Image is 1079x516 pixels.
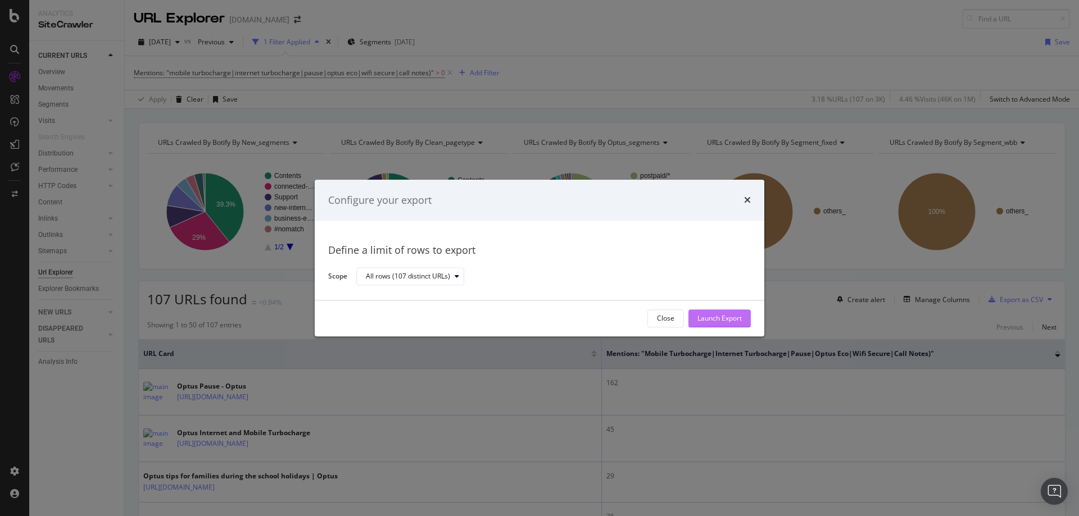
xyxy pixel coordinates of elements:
[647,309,684,327] button: Close
[744,193,751,208] div: times
[315,180,764,336] div: modal
[366,273,450,280] div: All rows (107 distinct URLs)
[1041,478,1068,505] div: Open Intercom Messenger
[356,268,464,286] button: All rows (107 distinct URLs)
[328,193,432,208] div: Configure your export
[697,314,742,323] div: Launch Export
[657,314,674,323] div: Close
[328,271,347,284] label: Scope
[328,244,751,258] div: Define a limit of rows to export
[688,309,751,327] button: Launch Export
